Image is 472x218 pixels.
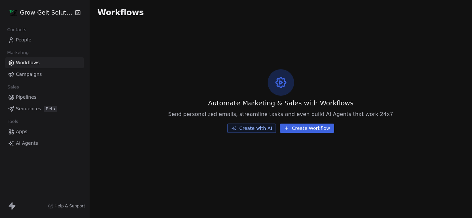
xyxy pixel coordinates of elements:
[16,71,42,78] span: Campaigns
[48,203,85,209] a: Help & Support
[4,48,31,58] span: Marketing
[5,103,84,114] a: SequencesBeta
[20,8,73,17] span: Grow Gelt Solutions
[5,138,84,149] a: AI Agents
[16,140,38,147] span: AI Agents
[9,9,17,17] img: grow%20gelt%20logo%20(2).png
[5,57,84,68] a: Workflows
[16,128,27,135] span: Apps
[5,82,22,92] span: Sales
[4,25,29,35] span: Contacts
[44,106,57,112] span: Beta
[16,59,40,66] span: Workflows
[168,110,393,118] span: Send personalized emails, streamline tasks and even build AI Agents that work 24x7
[208,98,353,108] span: Automate Marketing & Sales with Workflows
[16,36,31,43] span: People
[5,117,21,127] span: Tools
[5,92,84,103] a: Pipelines
[280,124,334,133] button: Create Workflow
[97,8,144,17] span: Workflows
[55,203,85,209] span: Help & Support
[5,34,84,45] a: People
[16,105,41,112] span: Sequences
[5,69,84,80] a: Campaigns
[8,7,71,18] button: Grow Gelt Solutions
[16,94,36,101] span: Pipelines
[5,126,84,137] a: Apps
[227,124,276,133] button: Create with AI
